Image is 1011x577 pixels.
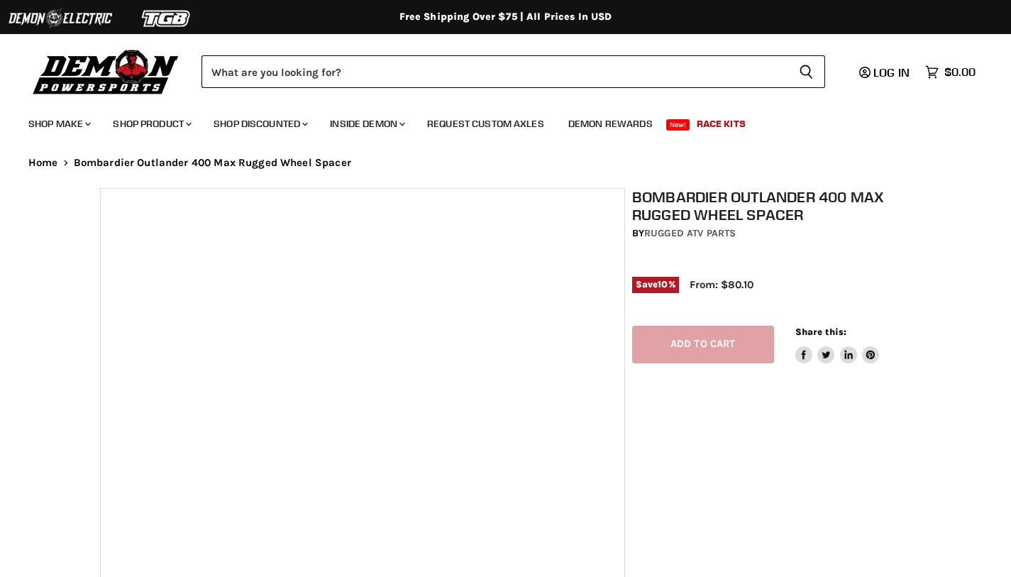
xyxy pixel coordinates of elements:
a: Inside Demon [319,109,414,138]
a: Shop Make [18,109,99,138]
a: Log in [853,66,918,79]
span: 10 [658,279,668,290]
img: Demon Electric Logo 2 [7,5,114,32]
span: $0.00 [944,65,976,79]
form: Product [201,55,825,88]
img: Demon Powersports [28,46,184,97]
a: Rugged ATV Parts [644,227,736,239]
a: Home [28,157,58,169]
span: Log in [873,65,910,79]
a: Request Custom Axles [416,109,555,138]
a: $0.00 [918,62,983,82]
aside: Share this: [795,326,880,363]
a: Race Kits [686,109,756,138]
a: Shop Product [102,109,200,138]
a: Demon Rewards [558,109,663,138]
input: Search [201,55,788,88]
span: New! [666,119,690,131]
span: Bombardier Outlander 400 Max Rugged Wheel Spacer [74,157,351,169]
button: Search [788,55,825,88]
h1: Bombardier Outlander 400 Max Rugged Wheel Spacer [632,188,919,224]
img: TGB Logo 2 [114,5,220,32]
span: Share this: [795,326,846,337]
div: by [632,226,919,241]
span: From: $80.10 [690,278,753,291]
span: Save % [632,277,679,292]
a: Shop Discounted [203,109,316,138]
ul: Main menu [18,104,972,138]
